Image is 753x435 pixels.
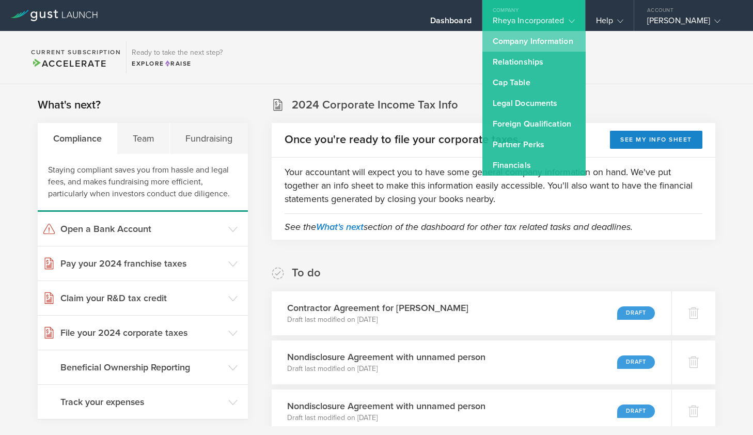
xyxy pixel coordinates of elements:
[647,15,735,31] div: [PERSON_NAME]
[272,291,671,335] div: Contractor Agreement for [PERSON_NAME]Draft last modified on [DATE]Draft
[60,361,223,374] h3: Beneficial Ownership Reporting
[430,15,472,31] div: Dashboard
[38,98,101,113] h2: What's next?
[287,350,485,364] h3: Nondisclosure Agreement with unnamed person
[617,405,655,418] div: Draft
[31,49,121,55] h2: Current Subscription
[38,123,117,154] div: Compliance
[493,15,575,31] div: Rheya Incorporated
[287,399,485,413] h3: Nondisclosure Agreement with unnamed person
[617,355,655,369] div: Draft
[272,340,671,384] div: Nondisclosure Agreement with unnamed personDraft last modified on [DATE]Draft
[292,98,458,113] h2: 2024 Corporate Income Tax Info
[60,326,223,339] h3: File your 2024 corporate taxes
[132,59,223,68] div: Explore
[596,15,623,31] div: Help
[60,222,223,236] h3: Open a Bank Account
[170,123,247,154] div: Fundraising
[38,154,248,212] div: Staying compliant saves you from hassle and legal fees, and makes fundraising more efficient, par...
[132,49,223,56] h3: Ready to take the next step?
[272,390,671,433] div: Nondisclosure Agreement with unnamed personDraft last modified on [DATE]Draft
[292,266,321,281] h2: To do
[287,364,485,374] p: Draft last modified on [DATE]
[164,60,192,67] span: Raise
[287,301,468,315] h3: Contractor Agreement for [PERSON_NAME]
[60,395,223,409] h3: Track your expenses
[60,257,223,270] h3: Pay your 2024 franchise taxes
[31,58,106,69] span: Accelerate
[117,123,170,154] div: Team
[617,306,655,320] div: Draft
[285,165,702,206] p: Your accountant will expect you to have some general company information on hand. We've put toget...
[287,315,468,325] p: Draft last modified on [DATE]
[126,41,228,73] div: Ready to take the next step?ExploreRaise
[60,291,223,305] h3: Claim your R&D tax credit
[316,221,364,232] a: What's next
[285,132,526,147] h2: Once you're ready to file your corporate taxes...
[287,413,485,423] p: Draft last modified on [DATE]
[285,221,633,232] em: See the section of the dashboard for other tax related tasks and deadlines.
[701,385,753,435] iframe: Chat Widget
[610,131,702,149] button: See my info sheet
